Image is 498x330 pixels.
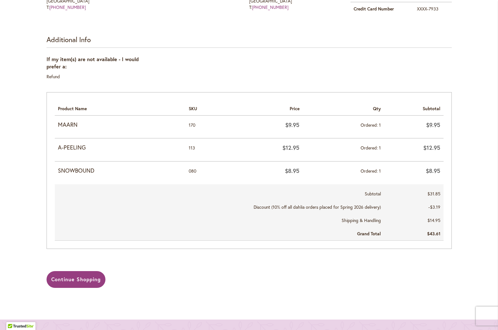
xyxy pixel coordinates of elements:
[58,121,182,129] strong: MAARN
[55,184,384,200] th: Subtotal
[285,121,299,129] span: $9.95
[58,143,182,152] strong: A-PEELING
[55,214,384,227] th: Shipping & Handling
[361,145,379,151] span: Ordered
[282,144,299,151] span: $12.95
[423,144,440,151] span: $12.95
[427,191,440,197] span: $31.85
[350,2,414,16] th: Credit Card Number
[427,217,440,223] span: $14.95
[357,231,381,237] strong: Grand Total
[58,167,182,175] strong: SNOWBOUND
[186,116,231,138] td: 170
[55,100,186,116] th: Product Name
[379,168,381,174] span: 1
[186,100,231,116] th: SKU
[361,122,379,128] span: Ordered
[427,231,440,237] span: $43.61
[55,200,384,214] th: Discount (10% off all dahlia orders placed for Spring 2026 delivery)
[428,204,440,210] span: -$3.19
[426,167,440,175] span: $8.95
[361,168,379,174] span: Ordered
[47,56,139,70] span: If my item(s) are not available - I would prefer a:
[5,308,22,325] iframe: Launch Accessibility Center
[426,121,440,129] span: $9.95
[231,100,302,116] th: Price
[303,100,384,116] th: Qty
[384,100,443,116] th: Subtotal
[379,122,381,128] span: 1
[49,4,86,10] a: [PHONE_NUMBER]
[47,35,91,44] strong: Additional Info
[252,4,288,10] a: [PHONE_NUMBER]
[51,276,101,282] span: Continue Shopping
[47,73,148,80] div: Refund
[285,167,299,175] span: $8.95
[414,2,452,16] td: XXXX-7933
[379,145,381,151] span: 1
[47,271,106,288] a: Continue Shopping
[186,162,231,184] td: 080
[186,138,231,162] td: 113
